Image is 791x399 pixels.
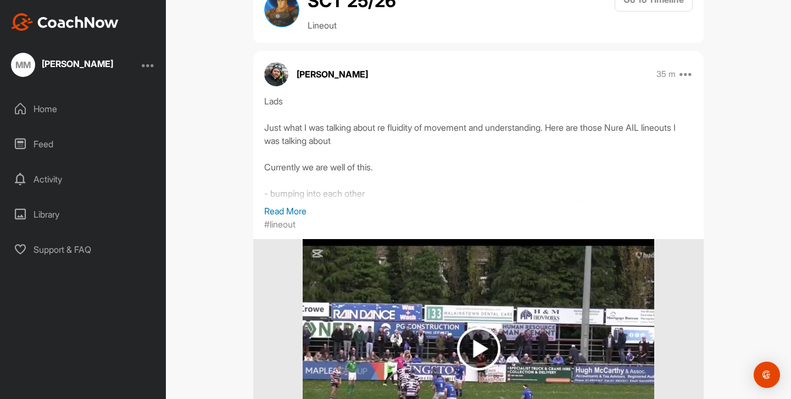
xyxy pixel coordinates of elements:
img: avatar [264,62,288,86]
div: [PERSON_NAME] [42,59,113,68]
img: play [457,327,500,370]
div: Open Intercom Messenger [754,362,780,388]
img: CoachNow [11,13,119,31]
p: Lineout [308,19,396,32]
p: #lineout [264,218,296,231]
p: [PERSON_NAME] [297,68,368,81]
div: Library [6,201,161,228]
div: Activity [6,165,161,193]
p: 35 m [656,69,676,80]
div: Support & FAQ [6,236,161,263]
p: Read More [264,204,693,218]
div: Feed [6,130,161,158]
div: Home [6,95,161,123]
div: MM [11,53,35,77]
div: Lads Just what I was talking about re fluidity of movement and understanding. Here are those Nure... [264,95,693,204]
